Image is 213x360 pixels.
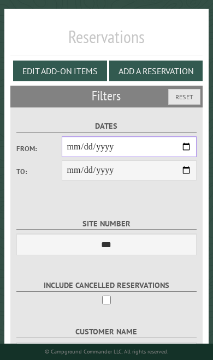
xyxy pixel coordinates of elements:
[10,26,202,56] h1: Reservations
[16,279,197,292] label: Include Cancelled Reservations
[16,326,197,338] label: Customer Name
[45,348,168,355] small: © Campground Commander LLC. All rights reserved.
[16,166,61,177] label: To:
[109,61,203,81] button: Add a Reservation
[10,86,202,106] h2: Filters
[168,89,200,105] button: Reset
[16,143,61,154] label: From:
[16,218,197,230] label: Site Number
[13,61,107,81] button: Edit Add-on Items
[16,120,197,133] label: Dates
